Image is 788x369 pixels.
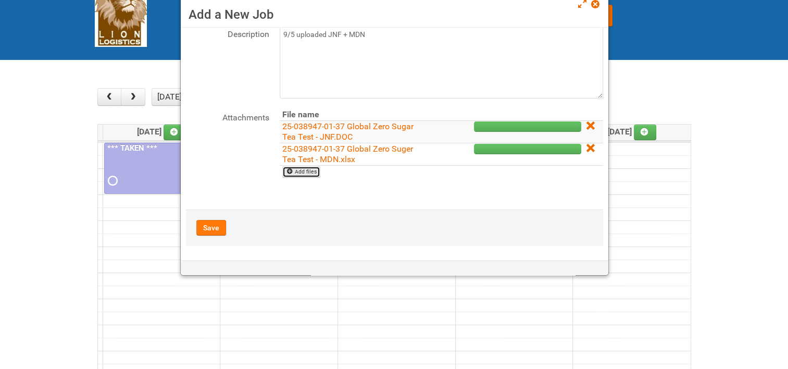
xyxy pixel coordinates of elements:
[607,127,657,137] span: [DATE]
[282,166,320,178] a: Add files
[186,109,269,124] label: Attachments
[189,7,601,22] h3: Add a New Job
[634,125,657,140] a: Add an event
[196,220,226,236] button: Save
[186,26,269,41] label: Description
[137,127,186,137] span: [DATE]
[280,109,431,121] th: File name
[282,144,413,164] a: 25-038947-01-37 Global Zero Suger Tea Test - MDN.xlsx
[152,88,187,106] button: [DATE]
[164,125,186,140] a: Add an event
[282,121,414,142] a: 25-038947-01-37 Global Zero Sugar Tea Test - JNF.DOC
[108,177,115,185] span: Requested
